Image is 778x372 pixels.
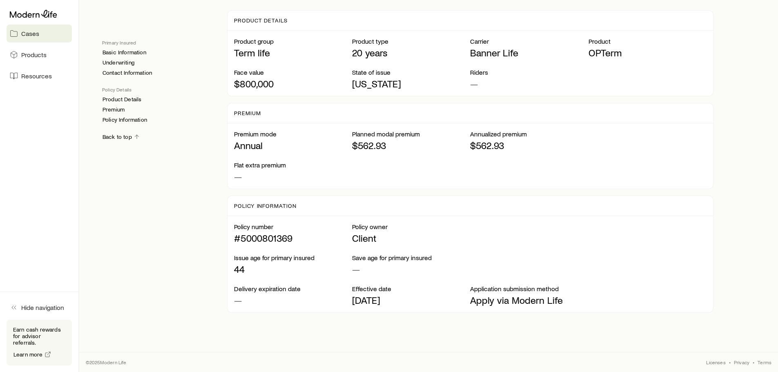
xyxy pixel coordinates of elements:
p: [DATE] [352,294,470,306]
a: Privacy [734,359,749,365]
p: — [352,263,470,275]
p: Face value [234,68,352,76]
p: 20 years [352,47,470,58]
p: Banner Life [470,47,588,58]
p: — [470,78,588,89]
p: Annual [234,140,352,151]
p: © 2025 Modern Life [86,359,127,365]
a: Licenses [706,359,725,365]
p: OPTerm [589,47,707,58]
p: $562.93 [352,140,470,151]
a: Cases [7,25,72,42]
p: Annualized premium [470,130,588,138]
p: Product type [352,37,470,45]
a: Resources [7,67,72,85]
p: [US_STATE] [352,78,470,89]
p: Save age for primary insured [352,254,470,262]
p: Product Details [234,17,288,24]
button: Hide navigation [7,298,72,316]
span: Hide navigation [21,303,64,312]
a: Products [7,46,72,64]
a: Underwriting [102,59,135,66]
p: Delivery expiration date [234,285,352,293]
p: Effective date [352,285,470,293]
p: Policy number [234,223,352,231]
p: Earn cash rewards for advisor referrals. [13,326,65,346]
p: Product [589,37,707,45]
p: Product group [234,37,352,45]
p: Policy Information [234,203,296,209]
a: Product Details [102,96,142,103]
p: Riders [470,68,588,76]
p: Premium mode [234,130,352,138]
p: Client [352,232,470,244]
span: Products [21,51,47,59]
span: Resources [21,72,52,80]
p: Premium [234,110,261,116]
p: — [234,294,352,306]
p: Policy Details [102,86,214,93]
p: 44 [234,263,352,275]
p: — [234,171,352,182]
p: Application submission method [470,285,588,293]
p: Planned modal premium [352,130,470,138]
span: Cases [21,29,39,38]
p: Issue age for primary insured [234,254,352,262]
div: Earn cash rewards for advisor referrals.Learn more [7,320,72,365]
p: Apply via Modern Life [470,294,588,306]
p: #5000801369 [234,232,352,244]
p: Primary Insured [102,39,214,46]
p: Carrier [470,37,588,45]
p: Policy owner [352,223,470,231]
a: Back to top [102,133,140,141]
p: $562.93 [470,140,588,151]
a: Premium [102,106,125,113]
p: $800,000 [234,78,352,89]
p: State of issue [352,68,470,76]
p: Term life [234,47,352,58]
a: Terms [758,359,771,365]
a: Policy Information [102,116,147,123]
span: • [729,359,731,365]
p: Flat extra premium [234,161,352,169]
span: • [753,359,754,365]
a: Contact Information [102,69,152,76]
span: Learn more [13,352,43,357]
a: Basic Information [102,49,147,56]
